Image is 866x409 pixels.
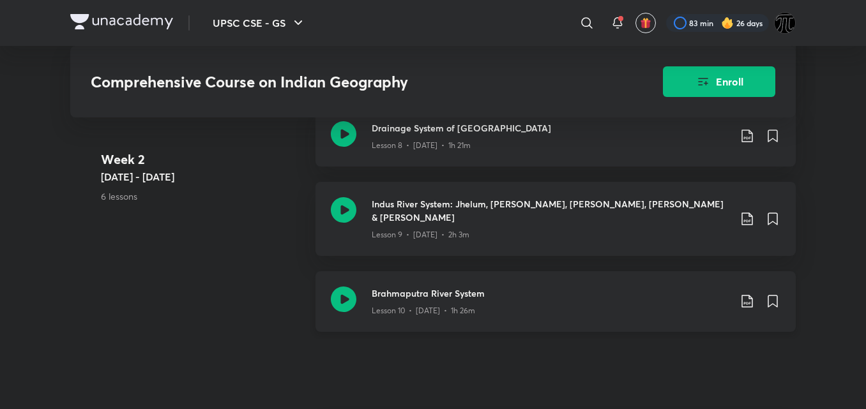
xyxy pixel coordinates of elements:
a: Brahmaputra River SystemLesson 10 • [DATE] • 1h 26m [315,271,796,347]
a: Indus River System: Jhelum, [PERSON_NAME], [PERSON_NAME], [PERSON_NAME] & [PERSON_NAME]Lesson 9 •... [315,182,796,271]
button: avatar [635,13,656,33]
img: avatar [640,17,651,29]
p: Lesson 10 • [DATE] • 1h 26m [372,305,475,316]
h3: Comprehensive Course on Indian Geography [91,73,591,91]
img: Company Logo [70,14,173,29]
a: Company Logo [70,14,173,33]
button: UPSC CSE - GS [205,10,314,36]
h3: Brahmaputra River System [372,286,729,300]
h3: Indus River System: Jhelum, [PERSON_NAME], [PERSON_NAME], [PERSON_NAME] & [PERSON_NAME] [372,197,729,224]
p: Lesson 9 • [DATE] • 2h 3m [372,229,469,241]
p: 6 lessons [101,190,305,203]
p: Lesson 8 • [DATE] • 1h 21m [372,140,471,151]
button: Enroll [663,66,775,97]
h4: Week 2 [101,150,305,169]
a: Drainage System of [GEOGRAPHIC_DATA]Lesson 8 • [DATE] • 1h 21m [315,106,796,182]
img: Watcher [774,12,796,34]
h5: [DATE] - [DATE] [101,169,305,184]
h3: Drainage System of [GEOGRAPHIC_DATA] [372,121,729,135]
img: streak [721,17,734,29]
